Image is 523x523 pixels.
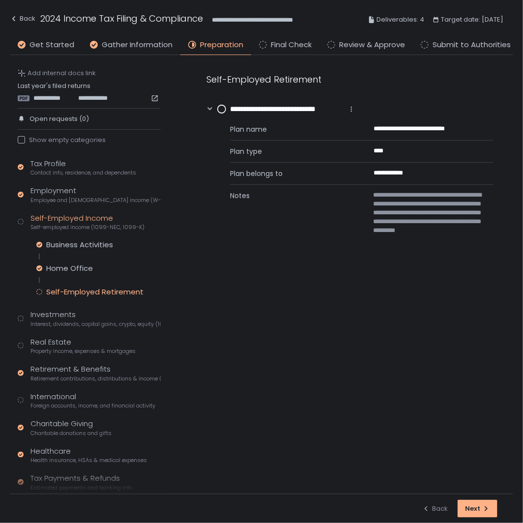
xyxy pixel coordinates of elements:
[30,320,161,328] span: Interest, dividends, capital gains, crypto, equity (1099s, K-1s)
[377,14,424,26] span: Deliverables: 4
[18,69,96,78] button: Add internal docs link
[30,337,136,355] div: Real Estate
[46,240,113,250] div: Business Activities
[30,197,161,204] span: Employee and [DEMOGRAPHIC_DATA] income (W-2s)
[271,39,312,51] span: Final Check
[465,504,490,513] div: Next
[30,348,136,355] span: Property income, expenses & mortgages
[29,39,74,51] span: Get Started
[30,391,155,410] div: International
[30,224,145,231] span: Self-employed income (1099-NEC, 1099-K)
[30,213,145,232] div: Self-Employed Income
[30,418,112,437] div: Charitable Giving
[30,473,132,492] div: Tax Payments & Refunds
[10,12,35,28] button: Back
[230,191,350,244] span: Notes
[30,185,161,204] div: Employment
[30,158,136,177] div: Tax Profile
[46,287,144,297] div: Self-Employed Retirement
[30,484,132,492] span: Estimated payments and banking info
[422,500,448,518] button: Back
[30,169,136,176] span: Contact info, residence, and dependents
[40,12,203,25] h1: 2024 Income Tax Filing & Compliance
[339,39,405,51] span: Review & Approve
[230,169,350,178] span: Plan belongs to
[102,39,173,51] span: Gather Information
[10,13,35,25] div: Back
[433,39,511,51] span: Submit to Authorities
[30,446,147,465] div: Healthcare
[29,115,89,123] span: Open requests (0)
[230,146,350,156] span: Plan type
[30,309,161,328] div: Investments
[200,39,243,51] span: Preparation
[30,457,147,464] span: Health insurance, HSAs & medical expenses
[30,430,112,437] span: Charitable donations and gifts
[422,504,448,513] div: Back
[18,82,161,102] div: Last year's filed returns
[46,263,93,273] div: Home Office
[230,124,350,134] span: Plan name
[458,500,497,518] button: Next
[30,402,155,409] span: Foreign accounts, income, and financial activity
[441,14,503,26] span: Target date: [DATE]
[206,73,494,86] div: Self-Employed Retirement
[30,375,161,382] span: Retirement contributions, distributions & income (1099-R, 5498)
[30,364,161,382] div: Retirement & Benefits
